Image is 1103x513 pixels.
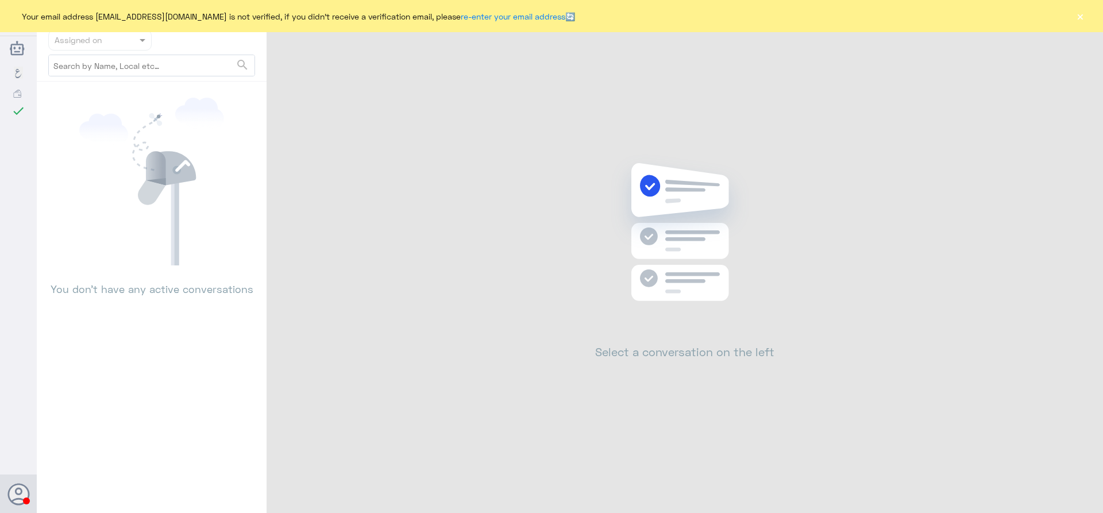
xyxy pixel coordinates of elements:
[461,11,565,21] a: re-enter your email address
[236,58,249,72] span: search
[7,483,29,505] button: Avatar
[11,104,25,118] i: check
[48,265,255,297] p: You don’t have any active conversations
[595,345,774,358] h2: Select a conversation on the left
[22,10,575,22] span: Your email address [EMAIL_ADDRESS][DOMAIN_NAME] is not verified, if you didn't receive a verifica...
[1074,10,1086,22] button: ×
[49,55,254,76] input: Search by Name, Local etc…
[236,56,249,75] button: search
